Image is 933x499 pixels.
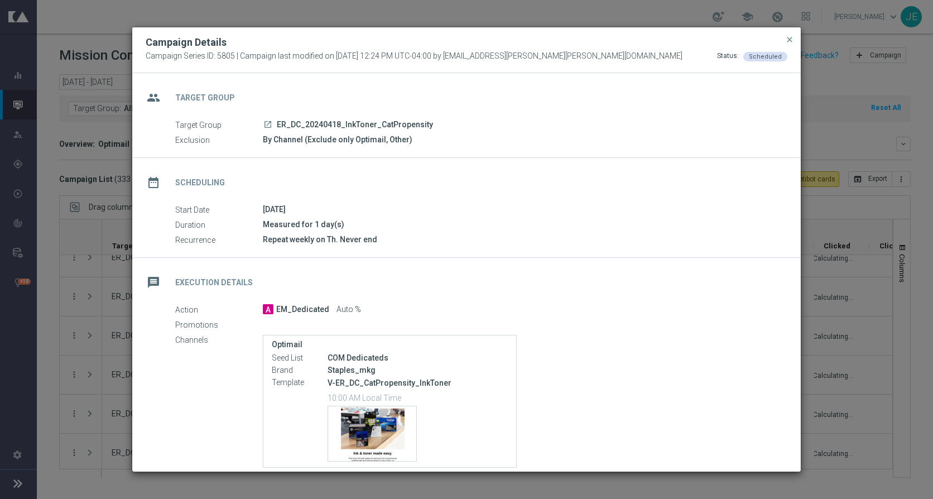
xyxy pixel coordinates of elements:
label: Optimail [272,340,508,349]
span: Scheduled [749,53,782,60]
div: By Channel (Exclude only Optimail, Other) [263,134,779,145]
h2: Execution Details [175,277,253,288]
label: Recurrence [175,235,263,245]
a: launch [263,120,273,130]
span: EM_Dedicated [276,305,329,315]
label: Brand [272,366,328,376]
h2: Target Group [175,93,235,103]
span: Campaign Series ID: 5805 | Campaign last modified on [DATE] 12:24 PM UTC-04:00 by [EMAIL_ADDRESS]... [146,51,682,61]
p: V-ER_DC_CatPropensity_InkToner [328,378,508,388]
p: 10:00 AM Local Time [328,392,508,403]
colored-tag: Scheduled [743,51,787,60]
div: Repeat weekly on Th. Never end [263,234,779,245]
label: Duration [175,220,263,230]
div: [DATE] [263,204,779,215]
span: A [263,304,273,314]
h2: Scheduling [175,177,225,188]
i: date_range [143,172,163,193]
i: group [143,88,163,108]
span: Auto % [336,305,361,315]
span: close [785,35,794,44]
div: Status: [717,51,739,61]
h2: Campaign Details [146,36,227,49]
label: Target Group [175,120,263,130]
i: message [143,272,163,292]
label: Template [272,378,328,388]
i: launch [263,120,272,129]
label: Promotions [175,320,263,330]
label: Action [175,305,263,315]
div: Measured for 1 day(s) [263,219,779,230]
label: Exclusion [175,135,263,145]
span: ER_DC_20240418_InkToner_CatPropensity [277,120,433,130]
label: Start Date [175,205,263,215]
label: Seed List [272,353,328,363]
div: COM Dedicateds [328,352,508,363]
label: Channels [175,335,263,345]
div: Staples_mkg [328,364,508,376]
